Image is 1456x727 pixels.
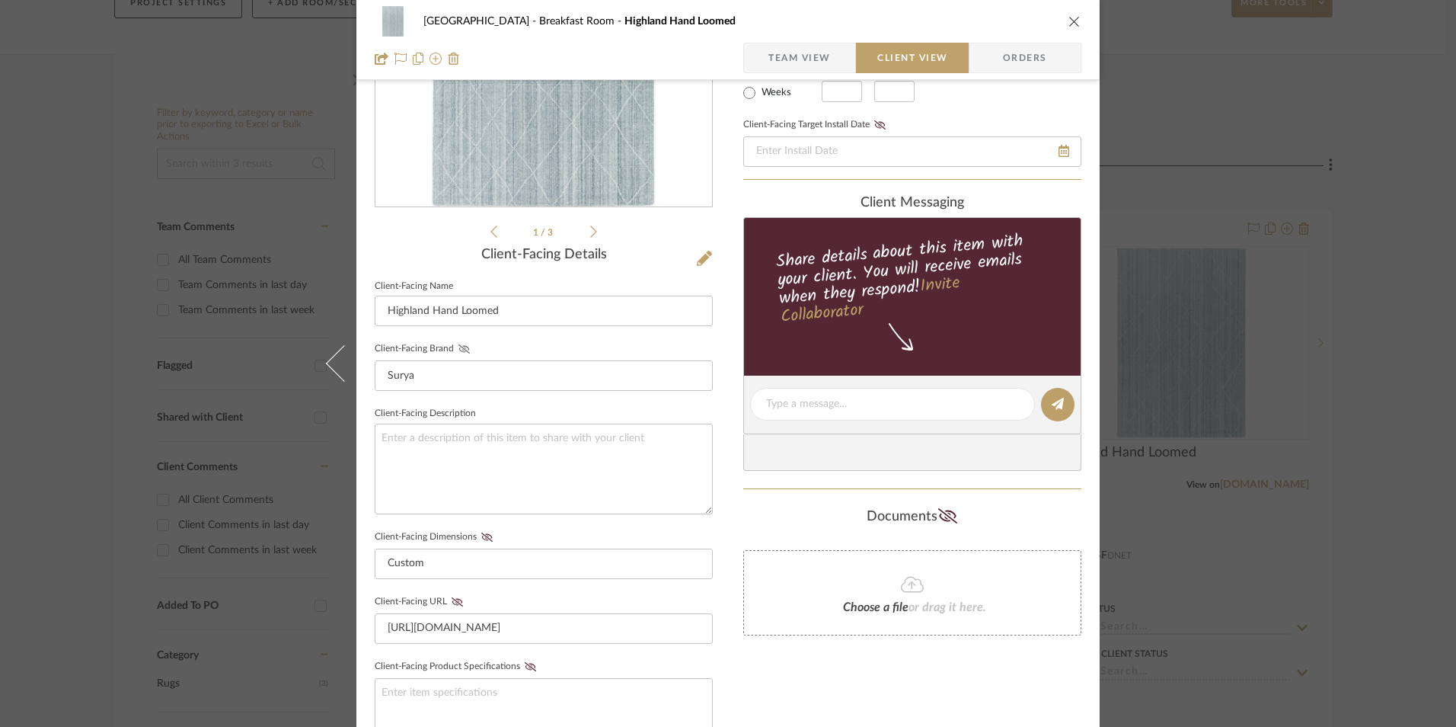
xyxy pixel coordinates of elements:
span: 1 [533,228,541,237]
label: Client-Facing Dimensions [375,532,497,543]
span: Choose a file [843,601,908,613]
label: Client-Facing Name [375,283,453,290]
button: Client-Facing Dimensions [477,532,497,543]
input: Enter Client-Facing Brand [375,360,713,391]
img: 3d790d6c-56c0-4905-b85b-10ef60548bda_48x40.jpg [375,6,411,37]
span: / [541,228,548,237]
label: Client-Facing Product Specifications [375,661,541,672]
button: Client-Facing URL [447,597,468,607]
button: Client-Facing Brand [454,344,474,354]
input: Enter item URL [375,613,713,644]
div: client Messaging [743,195,1081,212]
div: Client-Facing Details [375,247,713,264]
label: Client-Facing URL [375,597,468,607]
span: 3 [548,228,555,237]
span: [GEOGRAPHIC_DATA] [423,16,539,27]
span: Highland Hand Loomed [624,16,736,27]
span: Breakfast Room [539,16,624,27]
span: Orders [986,43,1064,73]
input: Enter Install Date [743,136,1081,167]
span: Client View [877,43,947,73]
img: Remove from project [448,53,460,65]
input: Enter item dimensions [375,549,713,579]
button: Client-Facing Product Specifications [520,661,541,672]
label: Client-Facing Brand [375,344,474,354]
mat-radio-group: Select item type [743,59,822,102]
label: Client-Facing Description [375,410,476,418]
div: Share details about this item with your client. You will receive emails when they respond! [742,228,1084,330]
input: Enter Client-Facing Item Name [375,296,713,326]
button: close [1068,14,1081,28]
label: Weeks [758,86,791,100]
span: or drag it here. [908,601,986,613]
div: Documents [743,504,1081,529]
button: Client-Facing Target Install Date [870,120,890,130]
span: Team View [768,43,831,73]
label: Client-Facing Target Install Date [743,120,890,130]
